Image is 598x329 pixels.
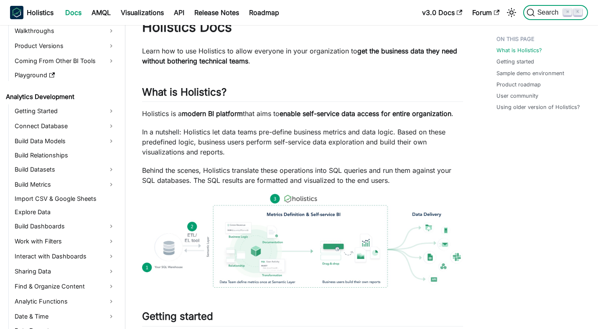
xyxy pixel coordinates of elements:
[142,46,463,66] p: Learn how to use Holistics to allow everyone in your organization to .
[12,24,118,38] a: Walkthroughs
[12,178,118,191] a: Build Metrics
[87,6,116,19] a: AMQL
[182,109,243,118] strong: modern BI platform
[574,8,582,16] kbd: K
[523,5,588,20] button: Search (Command+K)
[12,119,118,133] a: Connect Database
[467,6,504,19] a: Forum
[535,9,564,16] span: Search
[496,81,541,89] a: Product roadmap
[244,6,284,19] a: Roadmap
[12,310,118,323] a: Date & Time
[142,310,463,326] h2: Getting started
[142,86,463,102] h2: What is Holistics?
[12,265,118,278] a: Sharing Data
[12,295,118,308] a: Analytic Functions
[12,54,118,68] a: Coming From Other BI Tools
[496,46,542,54] a: What is Holistics?
[496,103,580,111] a: Using older version of Holistics?
[12,235,118,248] a: Work with Filters
[505,6,518,19] button: Switch between dark and light mode (currently light mode)
[10,6,53,19] a: HolisticsHolistics
[496,92,538,100] a: User community
[496,58,534,66] a: Getting started
[169,6,189,19] a: API
[3,91,118,103] a: Analytics Development
[12,193,118,205] a: Import CSV & Google Sheets
[12,149,118,161] a: Build Relationships
[142,127,463,157] p: In a nutshell: Holistics let data teams pre-define business metrics and data logic. Based on thes...
[12,69,118,81] a: Playground
[496,69,564,77] a: Sample demo environment
[12,104,118,118] a: Getting Started
[563,8,572,16] kbd: ⌘
[60,6,87,19] a: Docs
[12,220,118,233] a: Build Dashboards
[27,8,53,18] b: Holistics
[12,134,118,148] a: Build Data Models
[189,6,244,19] a: Release Notes
[12,39,118,53] a: Product Versions
[12,206,118,218] a: Explore Data
[280,109,451,118] strong: enable self-service data access for entire organization
[142,165,463,185] p: Behind the scenes, Holistics translate these operations into SQL queries and run them against you...
[12,250,118,263] a: Interact with Dashboards
[142,109,463,119] p: Holistics is a that aims to .
[12,163,118,176] a: Build Datasets
[142,194,463,288] img: How Holistics fits in your Data Stack
[417,6,467,19] a: v3.0 Docs
[142,19,463,35] h1: Holistics Docs
[116,6,169,19] a: Visualizations
[10,6,23,19] img: Holistics
[12,280,118,293] a: Find & Organize Content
